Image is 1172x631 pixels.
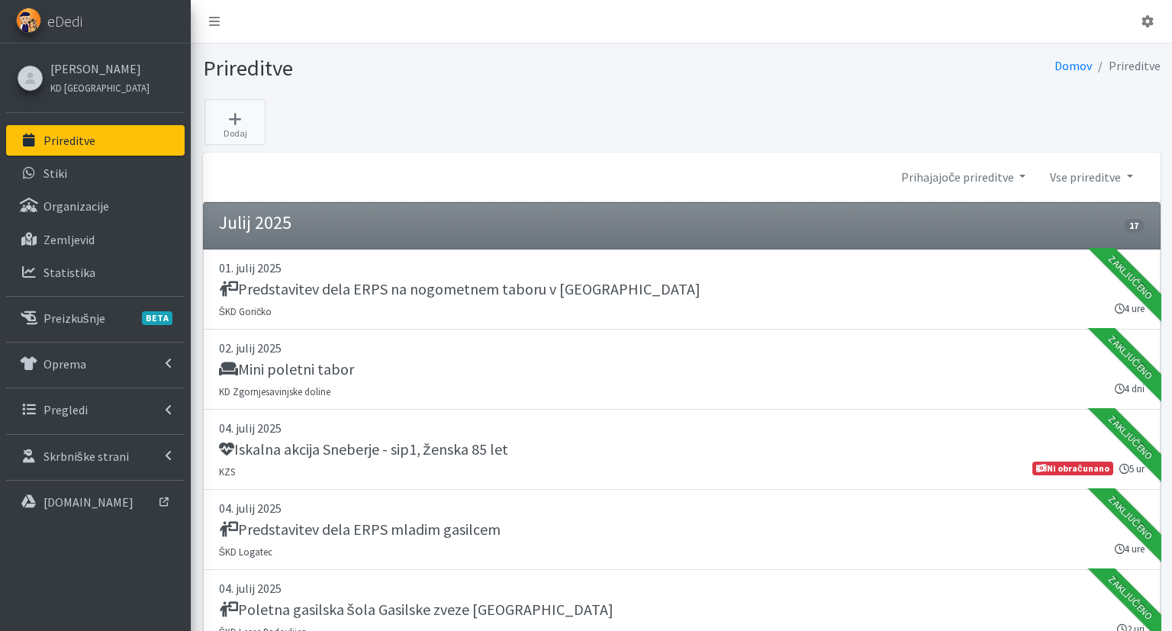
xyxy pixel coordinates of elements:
img: eDedi [16,8,41,33]
h5: Iskalna akcija Sneberje - sip1, ženska 85 let [219,440,508,459]
small: KD [GEOGRAPHIC_DATA] [50,82,150,94]
a: 01. julij 2025 Predstavitev dela ERPS na nogometnem taboru v [GEOGRAPHIC_DATA] ŠKD Goričko 4 ure ... [203,250,1161,330]
a: Oprema [6,349,185,379]
a: Prihajajoče prireditve [889,162,1038,192]
p: Pregledi [43,402,88,417]
small: KD Zgornjesavinjske doline [219,385,330,398]
a: 02. julij 2025 Mini poletni tabor KD Zgornjesavinjske doline 4 dni Zaključeno [203,330,1161,410]
p: 01. julij 2025 [219,259,1145,277]
p: Stiki [43,166,67,181]
a: [PERSON_NAME] [50,60,150,78]
a: Skrbniške strani [6,441,185,472]
p: Organizacije [43,198,109,214]
a: Dodaj [204,99,266,145]
p: 04. julij 2025 [219,499,1145,517]
span: eDedi [47,10,82,33]
p: Zemljevid [43,232,95,247]
h5: Predstavitev dela ERPS mladim gasilcem [219,520,501,539]
a: PreizkušnjeBETA [6,303,185,333]
span: 17 [1124,219,1144,233]
small: KZS [219,465,235,478]
a: Pregledi [6,394,185,425]
a: KD [GEOGRAPHIC_DATA] [50,78,150,96]
p: 04. julij 2025 [219,419,1145,437]
p: [DOMAIN_NAME] [43,494,134,510]
p: Prireditve [43,133,95,148]
p: Oprema [43,356,86,372]
a: Prireditve [6,125,185,156]
a: Domov [1054,58,1092,73]
small: ŠKD Goričko [219,305,272,317]
p: 02. julij 2025 [219,339,1145,357]
a: Vse prireditve [1038,162,1145,192]
span: BETA [142,311,172,325]
a: Zemljevid [6,224,185,255]
a: 04. julij 2025 Iskalna akcija Sneberje - sip1, ženska 85 let KZS 5 ur Ni obračunano Zaključeno [203,410,1161,490]
li: Prireditve [1092,55,1161,77]
span: Ni obračunano [1032,462,1112,475]
p: Statistika [43,265,95,280]
a: Organizacije [6,191,185,221]
h5: Mini poletni tabor [219,360,354,378]
h4: Julij 2025 [219,212,291,234]
small: ŠKD Logatec [219,546,273,558]
a: Stiki [6,158,185,188]
h1: Prireditve [203,55,676,82]
a: 04. julij 2025 Predstavitev dela ERPS mladim gasilcem ŠKD Logatec 4 ure Zaključeno [203,490,1161,570]
a: Statistika [6,257,185,288]
h5: Poletna gasilska šola Gasilske zveze [GEOGRAPHIC_DATA] [219,600,613,619]
p: Preizkušnje [43,311,105,326]
a: [DOMAIN_NAME] [6,487,185,517]
h5: Predstavitev dela ERPS na nogometnem taboru v [GEOGRAPHIC_DATA] [219,280,700,298]
p: 04. julij 2025 [219,579,1145,597]
p: Skrbniške strani [43,449,129,464]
